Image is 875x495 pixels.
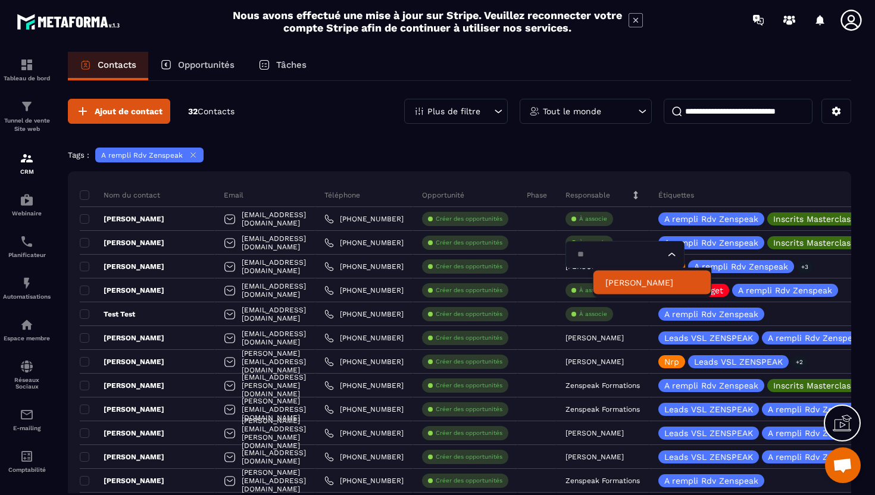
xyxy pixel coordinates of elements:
[80,333,164,343] p: [PERSON_NAME]
[68,151,89,159] p: Tags :
[664,334,753,342] p: Leads VSL ZENSPEAK
[664,381,758,390] p: A rempli Rdv Zenspeak
[436,477,502,485] p: Créer des opportunités
[605,277,699,289] p: Sofia de Zenspeak
[20,408,34,422] img: email
[565,241,685,268] div: Search for option
[768,405,862,413] p: A rempli Rdv Zenspeak
[324,405,404,414] a: [PHONE_NUMBER]
[3,377,51,390] p: Réseaux Sociaux
[80,405,164,414] p: [PERSON_NAME]
[792,356,807,368] p: +2
[3,90,51,142] a: formationformationTunnel de vente Site web
[324,286,404,295] a: [PHONE_NUMBER]
[664,215,758,223] p: A rempli Rdv Zenspeak
[198,106,235,116] span: Contacts
[324,357,404,366] a: [PHONE_NUMBER]
[20,234,34,249] img: scheduler
[20,449,34,463] img: accountant
[3,210,51,217] p: Webinaire
[224,190,243,200] p: Email
[80,214,164,224] p: [PERSON_NAME]
[324,262,404,271] a: [PHONE_NUMBER]
[80,286,164,295] p: [PERSON_NAME]
[768,429,862,437] p: A rempli Rdv Zenspeak
[664,477,758,485] p: A rempli Rdv Zenspeak
[543,107,601,115] p: Tout le monde
[80,238,164,248] p: [PERSON_NAME]
[3,399,51,440] a: emailemailE-mailing
[3,440,51,482] a: accountantaccountantComptabilité
[797,261,812,273] p: +3
[178,59,235,70] p: Opportunités
[436,453,502,461] p: Créer des opportunités
[98,59,136,70] p: Contacts
[436,381,502,390] p: Créer des opportunités
[738,286,832,295] p: A rempli Rdv Zenspeak
[3,350,51,399] a: social-networksocial-networkRéseaux Sociaux
[80,452,164,462] p: [PERSON_NAME]
[573,248,665,261] input: Search for option
[565,453,624,461] p: [PERSON_NAME]
[3,49,51,90] a: formationformationTableau de bord
[527,190,547,200] p: Phase
[3,142,51,184] a: formationformationCRM
[3,293,51,300] p: Automatisations
[768,453,862,461] p: A rempli Rdv Zenspeak
[664,453,753,461] p: Leads VSL ZENSPEAK
[436,310,502,318] p: Créer des opportunités
[436,405,502,413] p: Créer des opportunités
[80,428,164,438] p: [PERSON_NAME]
[3,425,51,431] p: E-mailing
[565,334,624,342] p: [PERSON_NAME]
[565,358,624,366] p: [PERSON_NAME]
[20,193,34,207] img: automations
[20,151,34,165] img: formation
[436,215,502,223] p: Créer des opportunités
[324,452,404,462] a: [PHONE_NUMBER]
[565,429,624,437] p: [PERSON_NAME]
[3,309,51,350] a: automationsautomationsEspace membre
[565,190,610,200] p: Responsable
[80,381,164,390] p: [PERSON_NAME]
[579,286,607,295] p: À associe
[825,447,861,483] div: Ouvrir le chat
[3,75,51,82] p: Tableau de bord
[694,358,783,366] p: Leads VSL ZENSPEAK
[324,214,404,224] a: [PHONE_NUMBER]
[773,381,855,390] p: Inscrits Masterclass
[324,333,404,343] a: [PHONE_NUMBER]
[436,429,502,437] p: Créer des opportunités
[324,190,360,200] p: Téléphone
[664,405,753,413] p: Leads VSL ZENSPEAK
[80,309,135,319] p: Test Test
[246,52,318,80] a: Tâches
[232,9,623,34] h2: Nous avons effectué une mise à jour sur Stripe. Veuillez reconnecter votre compte Stripe afin de ...
[20,58,34,72] img: formation
[68,99,170,124] button: Ajout de contact
[694,262,788,271] p: A rempli Rdv Zenspeak
[427,107,480,115] p: Plus de filtre
[80,476,164,485] p: [PERSON_NAME]
[188,106,235,117] p: 32
[276,59,307,70] p: Tâches
[422,190,464,200] p: Opportunité
[324,238,404,248] a: [PHONE_NUMBER]
[3,168,51,175] p: CRM
[436,286,502,295] p: Créer des opportunités
[579,310,607,318] p: À associe
[324,476,404,485] a: [PHONE_NUMBER]
[565,405,640,413] p: Zenspeak Formations
[664,429,753,437] p: Leads VSL ZENSPEAK
[3,335,51,342] p: Espace membre
[565,477,640,485] p: Zenspeak Formations
[565,381,640,390] p: Zenspeak Formations
[436,358,502,366] p: Créer des opportunités
[20,99,34,114] img: formation
[773,215,855,223] p: Inscrits Masterclass
[80,357,164,366] p: [PERSON_NAME]
[3,466,51,473] p: Comptabilité
[20,276,34,290] img: automations
[773,239,855,247] p: Inscrits Masterclass
[20,318,34,332] img: automations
